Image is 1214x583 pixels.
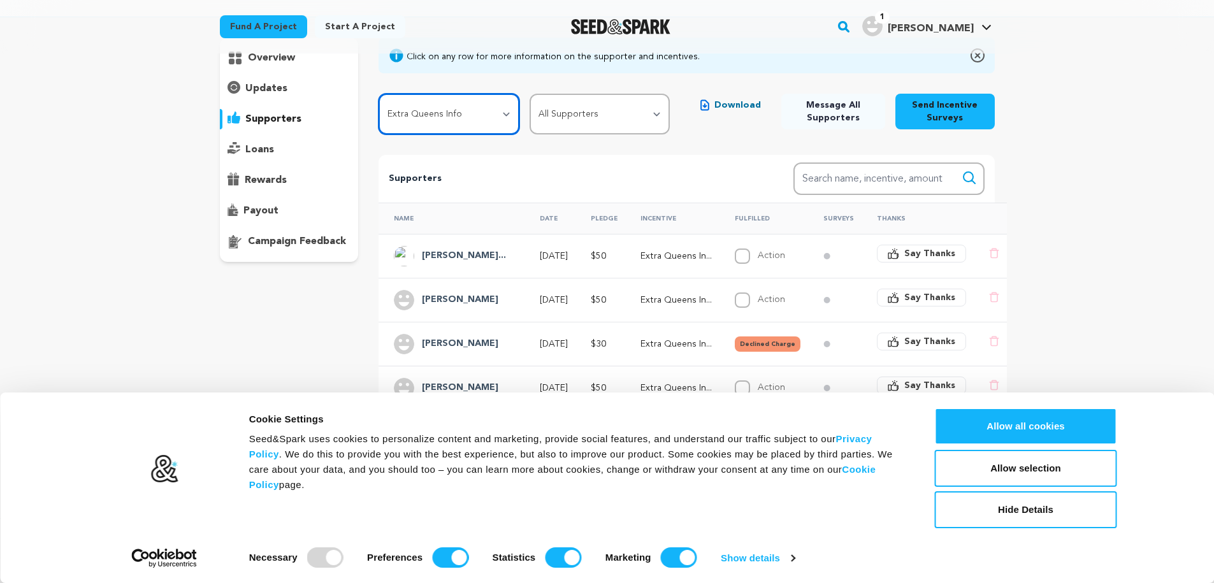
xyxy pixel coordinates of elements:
button: Allow all cookies [935,408,1117,445]
p: [DATE] [540,382,568,394]
strong: Marketing [605,552,651,563]
th: Pledge [575,203,625,234]
span: Say Thanks [904,335,955,348]
th: Fulfilled [719,203,808,234]
label: Action [758,251,785,260]
input: Search name, incentive, amount [793,162,985,195]
span: $30 [591,340,606,349]
a: Usercentrics Cookiebot - opens in a new window [108,549,220,568]
p: rewards [245,173,287,188]
p: Extra Queens Info [640,338,712,350]
h4: Reece Borden [422,380,498,396]
button: loans [220,140,359,160]
button: campaign feedback [220,231,359,252]
button: Message All Supporters [781,94,885,129]
img: user.png [394,290,414,310]
a: Start a project [315,15,405,38]
a: Sean M.'s Profile [860,13,994,36]
h4: Cindy [422,292,498,308]
label: Action [758,383,785,392]
h4: Christine Jeanjaquet [422,248,506,264]
p: Extra Queens Info [640,250,712,263]
button: supporters [220,109,359,129]
h4: Harika Vedati [422,336,498,352]
p: supporters [245,112,301,127]
img: user.png [394,378,414,398]
button: overview [220,48,359,68]
button: Say Thanks [877,377,966,394]
strong: Statistics [493,552,536,563]
div: Click on any row for more information on the supporter and incentives. [407,50,700,63]
img: ACg8ocK0yPBtSEygg6ikzuiWqPuJMFI5oP5zCMRC3hq0Z-KlKrlIxhk=s96-c [394,246,414,266]
button: Say Thanks [877,333,966,350]
th: Name [379,203,524,234]
span: Say Thanks [904,379,955,392]
button: Allow selection [935,450,1117,487]
div: Cookie Settings [249,412,906,427]
div: Seed&Spark uses cookies to personalize content and marketing, provide social features, and unders... [249,431,906,493]
th: Thanks [862,203,974,234]
button: Download [690,94,771,117]
img: user.png [394,334,414,354]
p: campaign feedback [248,234,346,249]
span: 1 [875,11,890,24]
a: Seed&Spark Homepage [571,19,671,34]
img: logo [150,454,178,484]
label: Action [758,295,785,304]
span: $50 [591,384,606,392]
th: Date [524,203,575,234]
strong: Preferences [367,552,423,563]
p: [DATE] [540,294,568,306]
button: Hide Details [935,491,1117,528]
a: Fund a project [220,15,307,38]
img: Seed&Spark Logo Dark Mode [571,19,671,34]
span: Say Thanks [904,291,955,304]
p: Supporters [389,171,752,187]
span: Sean M.'s Profile [860,13,994,40]
span: $50 [591,252,606,261]
img: user.png [862,16,883,36]
p: Extra Queens Info [640,382,712,394]
p: [DATE] [540,250,568,263]
button: Say Thanks [877,289,966,306]
a: Show details [721,549,795,568]
p: payout [243,203,278,219]
th: Incentive [625,203,719,234]
button: Send Incentive Surveys [895,94,995,129]
span: Message All Supporters [791,99,874,124]
p: Extra Queens Info [640,294,712,306]
button: Declined Charge [735,336,800,352]
button: Say Thanks [877,245,966,263]
p: overview [248,50,295,66]
p: loans [245,142,274,157]
th: Surveys [808,203,862,234]
button: rewards [220,170,359,191]
p: updates [245,81,287,96]
button: payout [220,201,359,221]
img: close-o.svg [971,48,985,63]
div: Sean M.'s Profile [862,16,974,36]
span: Say Thanks [904,247,955,260]
strong: Necessary [249,552,298,563]
span: Download [714,99,761,112]
span: [PERSON_NAME] [888,24,974,34]
button: updates [220,78,359,99]
span: $50 [591,296,606,305]
p: [DATE] [540,338,568,350]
